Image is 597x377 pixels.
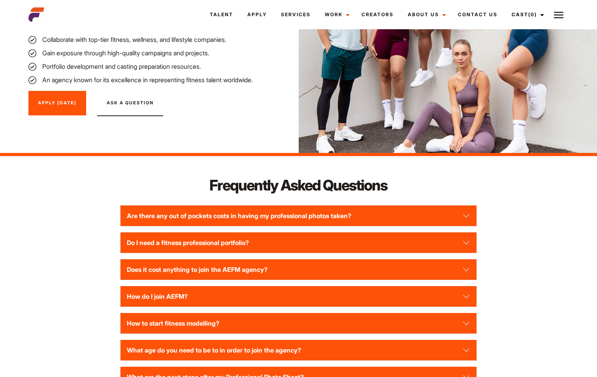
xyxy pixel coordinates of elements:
[240,4,274,25] a: Apply
[274,4,318,25] a: Services
[28,7,44,23] img: cropped-aefm-brand-fav-22-square.png
[451,4,505,25] a: Contact Us
[121,313,476,334] button: How to start fitness modelling?
[97,91,163,116] button: Ask A Question
[554,10,563,20] img: Burger icon
[121,286,476,307] button: How do I join AEFM?
[28,91,86,115] a: Apply [DATE]
[120,175,477,196] h2: Frequently Asked Questions
[28,35,294,44] li: Collaborate with top-tier fitness, wellness, and lifestyle companies.
[401,4,451,25] a: About Us
[318,4,354,25] a: Work
[121,340,476,360] button: What age do you need to be to in order to join the agency?
[121,259,476,280] button: Does it cost anything to join the AEFM agency?
[528,11,537,17] span: (0)
[28,75,294,85] li: An agency known for its excellence in representing fitness talent worldwide.
[121,232,476,253] button: Do I need a fitness professional portfolio?
[28,62,294,71] li: Portfolio development and casting preparation resources.
[121,205,476,226] button: Are there any out of pockets costs in having my professional photos taken?
[203,4,240,25] a: Talent
[505,4,549,25] a: Cast(0)
[354,4,401,25] a: Creators
[28,48,294,58] li: Gain exposure through high-quality campaigns and projects.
